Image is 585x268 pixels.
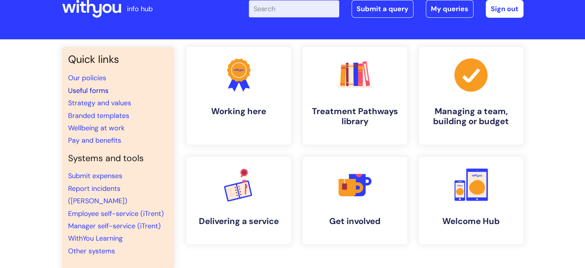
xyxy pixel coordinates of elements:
h4: Working here [193,106,285,116]
h4: Managing a team, building or budget [425,106,517,127]
a: Useful forms [68,86,108,95]
a: Report incidents ([PERSON_NAME]) [68,184,127,206]
h3: Quick links [68,53,168,66]
a: Branded templates [68,111,129,120]
h4: Systems and tools [68,153,168,164]
p: info hub [127,3,153,15]
h4: Treatment Pathways library [309,106,401,127]
a: Wellbeing at work [68,123,125,133]
a: Managing a team, building or budget [419,47,523,145]
a: Pay and benefits [68,136,121,145]
a: Get involved [303,157,407,244]
a: Working here [187,47,291,145]
a: Submit expenses [68,171,122,180]
h4: Get involved [309,216,401,226]
a: Treatment Pathways library [303,47,407,145]
h4: Welcome Hub [425,216,517,226]
input: Search [249,0,339,17]
a: Our policies [68,73,106,83]
a: Employee self-service (iTrent) [68,209,164,218]
a: Strategy and values [68,98,131,108]
h4: Delivering a service [193,216,285,226]
a: WithYou Learning [68,234,123,243]
a: Other systems [68,246,115,256]
a: Welcome Hub [419,157,523,244]
a: Manager self-service (iTrent) [68,221,161,231]
a: Delivering a service [187,157,291,244]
